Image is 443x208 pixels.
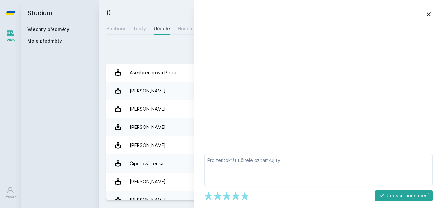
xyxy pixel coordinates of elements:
[106,82,435,100] a: [PERSON_NAME] 1 hodnocení 3.0
[4,195,17,200] div: Uživatel
[178,22,202,35] a: Hodnocení
[130,66,176,79] div: Ašenbrenerová Petra
[133,25,146,32] div: Testy
[154,25,170,32] div: Učitelé
[1,183,19,203] a: Uživatel
[154,22,170,35] a: Učitelé
[130,157,163,170] div: Čiperová Lenka
[106,8,435,17] h2: ()
[27,26,69,32] a: Všechny předměty
[133,22,146,35] a: Testy
[130,103,166,116] div: [PERSON_NAME]
[1,26,19,46] a: Study
[130,121,166,134] div: [PERSON_NAME]
[130,175,166,188] div: [PERSON_NAME]
[106,100,435,118] a: [PERSON_NAME] 44 hodnocení 3.1
[130,139,166,152] div: [PERSON_NAME]
[106,173,435,191] a: [PERSON_NAME] 5 hodnocení 4.8
[106,22,125,35] a: Soubory
[106,118,435,136] a: [PERSON_NAME] 4 hodnocení 5.0
[106,154,435,173] a: Čiperová Lenka 2 hodnocení 5.0
[375,190,433,201] button: Odeslat hodnocení
[130,193,166,206] div: [PERSON_NAME]
[130,84,166,97] div: [PERSON_NAME]
[106,25,125,32] div: Soubory
[106,136,435,154] a: [PERSON_NAME] 9 hodnocení 4.9
[6,38,15,43] div: Study
[106,64,435,82] a: Ašenbrenerová Petra 3 hodnocení 5.0
[27,38,62,44] span: Moje předměty
[178,25,202,32] div: Hodnocení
